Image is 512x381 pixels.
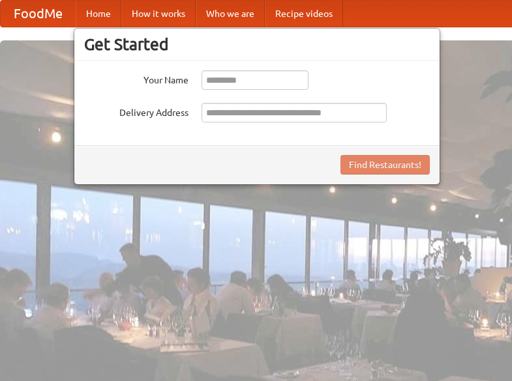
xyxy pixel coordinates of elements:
[84,35,430,54] h3: Get Started
[84,70,188,87] label: Your Name
[340,155,430,175] button: Find Restaurants!
[121,1,196,27] a: How it works
[265,1,343,27] a: Recipe videos
[84,103,188,119] label: Delivery Address
[196,1,265,27] a: Who we are
[76,1,121,27] a: Home
[1,1,76,27] a: FoodMe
